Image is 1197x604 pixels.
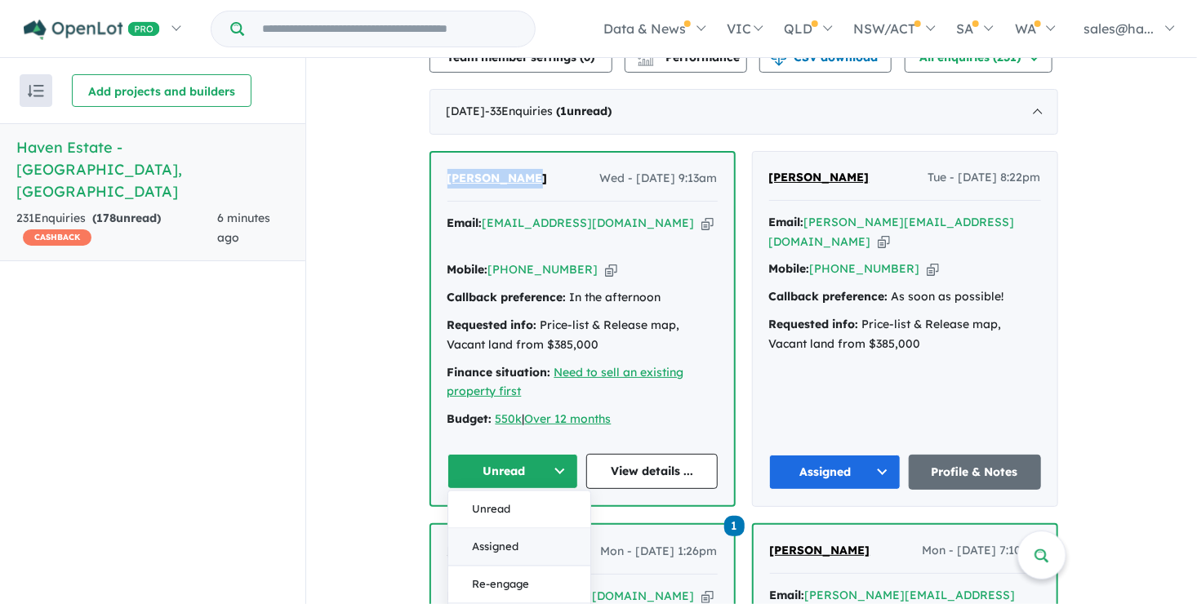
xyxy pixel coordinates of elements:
strong: Requested info: [447,318,537,332]
button: Copy [701,215,714,232]
strong: Email: [447,215,483,230]
img: bar-chart.svg [638,56,654,66]
a: [PERSON_NAME] [770,541,870,561]
a: View details ... [586,454,718,489]
span: - 33 Enquir ies [486,104,612,118]
button: Copy [605,261,617,278]
button: Copy [878,233,890,251]
strong: Budget: [447,411,492,426]
div: As soon as possible! [769,287,1041,307]
strong: ( unread) [92,211,161,225]
div: In the afternoon [447,288,718,308]
div: | [447,410,718,429]
a: [PERSON_NAME] [769,168,870,188]
span: CASHBACK [23,229,91,246]
strong: Callback preference: [769,289,888,304]
span: [PERSON_NAME] [770,543,870,557]
span: Wed - [DATE] 9:13am [600,169,718,189]
a: [PERSON_NAME] [447,169,548,189]
img: sort.svg [28,85,44,97]
strong: Finance situation: [447,365,551,380]
span: Mon - [DATE] 7:10am [923,541,1040,561]
span: 1 [724,516,745,536]
img: Openlot PRO Logo White [24,20,160,40]
strong: Mobile: [769,261,810,276]
strong: Callback preference: [447,290,567,304]
button: Add projects and builders [72,74,251,107]
strong: Email: [770,588,805,602]
a: [EMAIL_ADDRESS][DOMAIN_NAME] [483,588,695,603]
button: Copy [927,260,939,278]
span: 6 minutes ago [217,211,270,245]
a: Over 12 months [525,411,612,426]
button: Unread [447,454,579,489]
button: Assigned [769,455,901,490]
span: Mon - [DATE] 1:26pm [601,542,718,562]
a: [PERSON_NAME][EMAIL_ADDRESS][DOMAIN_NAME] [769,215,1015,249]
span: 1 [561,104,567,118]
span: 178 [96,211,116,225]
span: [PERSON_NAME] [769,170,870,184]
span: [PERSON_NAME] [447,171,548,185]
strong: Email: [769,215,804,229]
a: 550k [496,411,523,426]
a: Profile & Notes [909,455,1041,490]
div: Price-list & Release map, Vacant land from $385,000 [447,316,718,355]
a: [PHONE_NUMBER] [810,261,920,276]
button: Assigned [448,529,590,566]
h5: Haven Estate - [GEOGRAPHIC_DATA] , [GEOGRAPHIC_DATA] [16,136,289,202]
a: [EMAIL_ADDRESS][DOMAIN_NAME] [483,215,695,230]
button: Unread [448,491,590,529]
strong: ( unread) [557,104,612,118]
a: Need to sell an existing property first [447,365,684,399]
strong: Requested info: [769,317,859,331]
span: Tue - [DATE] 8:22pm [928,168,1041,188]
strong: Mobile: [447,262,488,277]
button: Re-engage [448,566,590,604]
div: Price-list & Release map, Vacant land from $385,000 [769,315,1041,354]
span: sales@ha... [1084,20,1154,37]
img: download icon [771,50,787,66]
a: [PHONE_NUMBER] [488,262,598,277]
input: Try estate name, suburb, builder or developer [247,11,532,47]
a: 1 [724,514,745,536]
div: 231 Enquir ies [16,209,217,248]
div: [DATE] [429,89,1058,135]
